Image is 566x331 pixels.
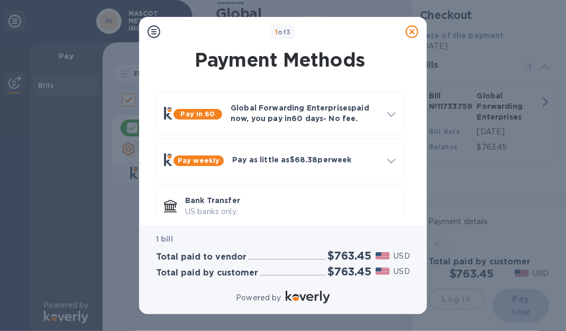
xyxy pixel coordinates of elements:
[394,266,410,277] p: USD
[275,28,291,36] b: of 3
[185,206,396,217] p: US banks only.
[376,252,390,260] img: USD
[153,49,407,71] h1: Payment Methods
[156,252,247,262] h3: Total paid to vendor
[156,235,173,243] b: 1 bill
[185,195,396,206] p: Bank Transfer
[376,268,390,275] img: USD
[236,292,281,304] p: Powered by
[327,265,371,278] h2: $763.45
[156,268,258,278] h3: Total paid by customer
[180,110,215,118] b: Pay in 60
[178,157,220,164] b: Pay weekly
[286,291,330,304] img: Logo
[275,28,278,36] span: 1
[231,103,379,124] p: Global Forwarding Enterprises paid now, you pay in 60 days - No fee.
[394,251,410,262] p: USD
[232,154,379,165] p: Pay as little as $68.38 per week
[327,249,371,262] h2: $763.45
